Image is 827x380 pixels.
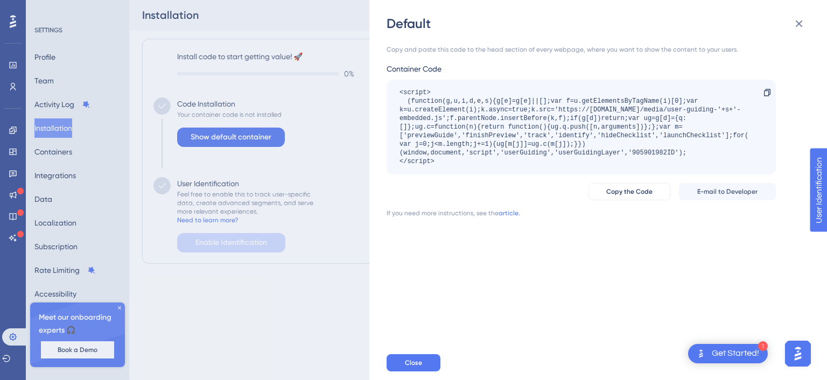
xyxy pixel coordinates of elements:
div: If you need more instructions, see the [387,209,499,217]
button: Close [387,354,440,371]
span: Close [405,358,422,367]
a: article. [499,209,520,217]
div: Default [387,15,812,32]
div: Get Started! [712,348,759,360]
div: <script> (function(g,u,i,d,e,s){g[e]=g[e]||[];var f=u.getElementsByTagName(i)[0];var k=u.createEl... [400,88,752,166]
iframe: UserGuiding AI Assistant Launcher [782,337,814,370]
div: Container Code [387,62,776,75]
div: Open Get Started! checklist, remaining modules: 1 [688,344,768,363]
div: 1 [758,341,768,351]
img: launcher-image-alternative-text [695,347,707,360]
div: Copy and paste this code to the head section of every webpage, where you want to show the content... [387,45,776,54]
button: Copy the Code [588,183,670,200]
button: E-mail to Developer [679,183,776,200]
span: E-mail to Developer [697,187,758,196]
span: Copy the Code [606,187,653,196]
span: User Identification [9,3,75,16]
